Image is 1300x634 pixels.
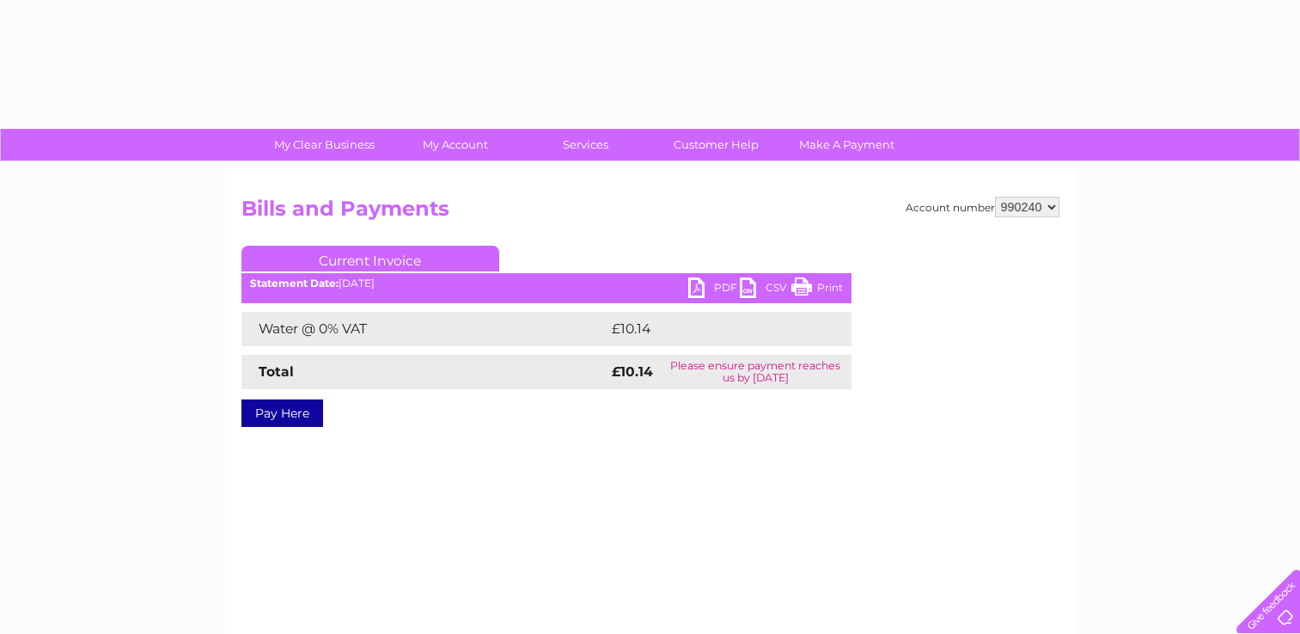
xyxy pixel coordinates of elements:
a: Make A Payment [776,129,918,161]
b: Statement Date: [250,277,339,290]
div: Account number [906,197,1059,217]
div: [DATE] [241,277,851,290]
a: My Clear Business [253,129,395,161]
td: £10.14 [607,312,814,346]
td: Water @ 0% VAT [241,312,607,346]
h2: Bills and Payments [241,197,1059,229]
a: My Account [384,129,526,161]
strong: Total [259,363,294,380]
a: Services [515,129,656,161]
strong: £10.14 [612,363,653,380]
a: Current Invoice [241,246,499,271]
a: PDF [688,277,740,302]
a: CSV [740,277,791,302]
a: Customer Help [645,129,787,161]
a: Print [791,277,843,302]
td: Please ensure payment reaches us by [DATE] [660,355,851,389]
a: Pay Here [241,399,323,427]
